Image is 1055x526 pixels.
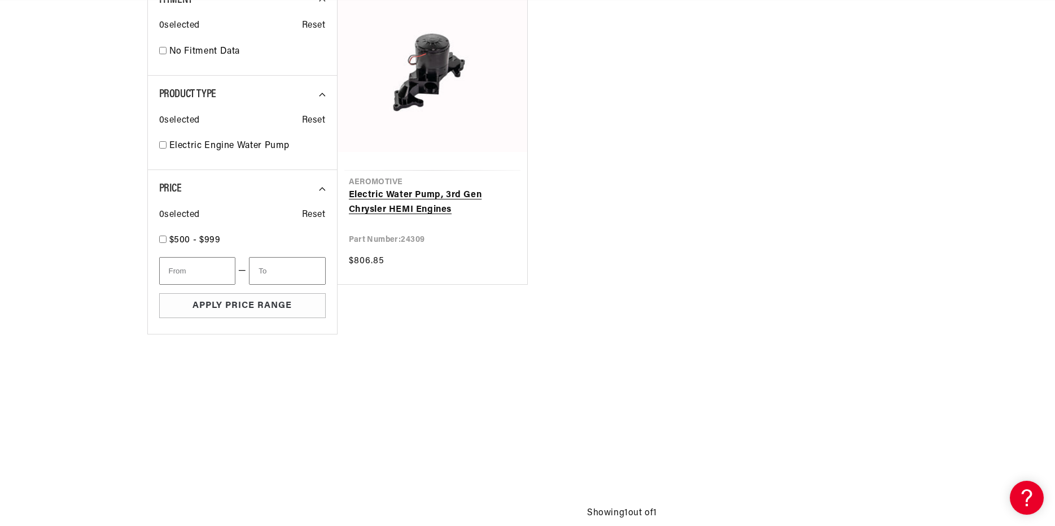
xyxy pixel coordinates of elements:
span: Reset [302,208,326,223]
span: 0 selected [159,114,200,128]
input: From [159,257,235,285]
a: Electric Water Pump, 3rd Gen Chrysler HEMI Engines [349,188,516,217]
button: Apply Price Range [159,293,326,319]
span: Product Type [159,89,216,100]
input: To [249,257,325,285]
span: 0 selected [159,19,200,33]
span: Reset [302,114,326,128]
span: Price [159,183,182,194]
span: Reset [302,19,326,33]
a: Electric Engine Water Pump [169,139,326,154]
span: $500 - $999 [169,236,221,245]
span: 0 selected [159,208,200,223]
span: Showing 1 out of 1 [587,506,657,521]
a: No Fitment Data [169,45,326,59]
span: — [238,264,247,279]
